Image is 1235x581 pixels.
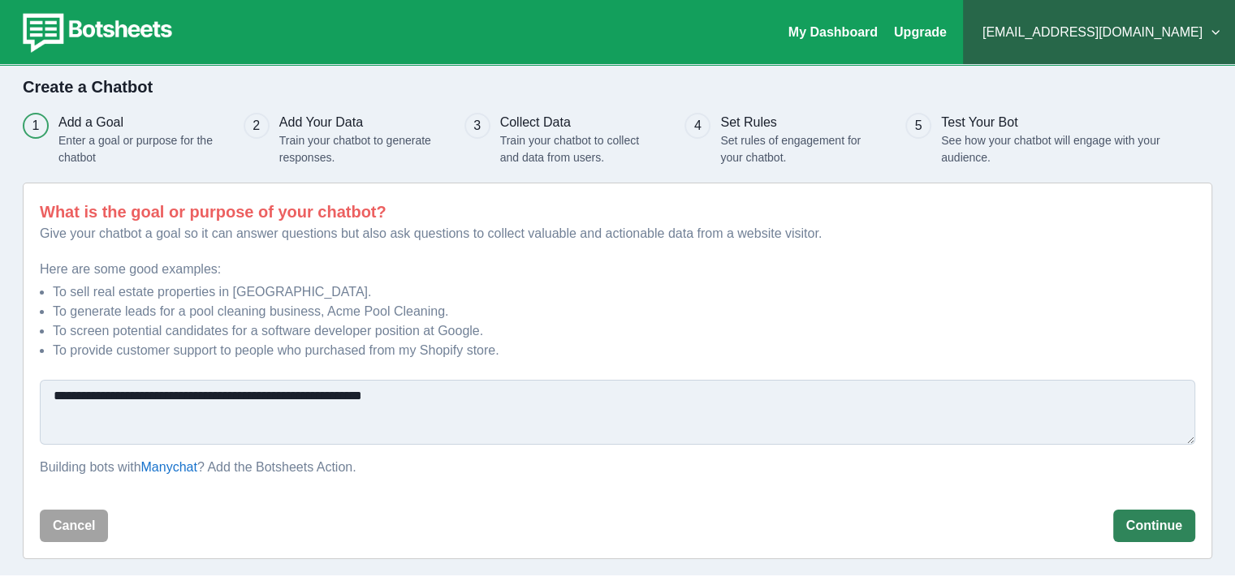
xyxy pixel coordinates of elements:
li: To sell real estate properties in [GEOGRAPHIC_DATA]. [53,282,1195,302]
h3: Add a Goal [58,113,214,132]
a: Upgrade [894,25,947,39]
p: Train your chatbot to collect and data from users. [500,132,656,166]
p: Building bots with ? Add the Botsheets Action. [40,458,1195,477]
p: Train your chatbot to generate responses. [279,132,435,166]
h3: Test Your Bot [941,113,1171,132]
button: [EMAIL_ADDRESS][DOMAIN_NAME] [976,16,1222,49]
button: Cancel [40,510,108,542]
h2: Create a Chatbot [23,77,1212,97]
a: My Dashboard [788,25,878,39]
img: botsheets-logo.png [13,10,177,55]
li: To provide customer support to people who purchased from my Shopify store. [53,341,1195,360]
a: Manychat [141,460,197,474]
p: Enter a goal or purpose for the chatbot [58,132,214,166]
div: 2 [253,116,260,136]
div: 5 [915,116,922,136]
div: Progress [23,113,1212,166]
h3: Set Rules [720,113,876,132]
div: 4 [694,116,702,136]
li: To screen potential candidates for a software developer position at Google. [53,321,1195,341]
p: Here are some good examples: [40,260,1195,279]
div: 3 [473,116,481,136]
h3: Collect Data [500,113,656,132]
p: Set rules of engagement for your chatbot. [720,132,876,166]
p: See how your chatbot will engage with your audience. [941,132,1171,166]
p: What is the goal or purpose of your chatbot? [40,200,1195,224]
li: To generate leads for a pool cleaning business, Acme Pool Cleaning. [53,302,1195,321]
button: Continue [1113,510,1195,542]
p: Give your chatbot a goal so it can answer questions but also ask questions to collect valuable an... [40,224,1195,243]
div: 1 [32,116,40,136]
h3: Add Your Data [279,113,435,132]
